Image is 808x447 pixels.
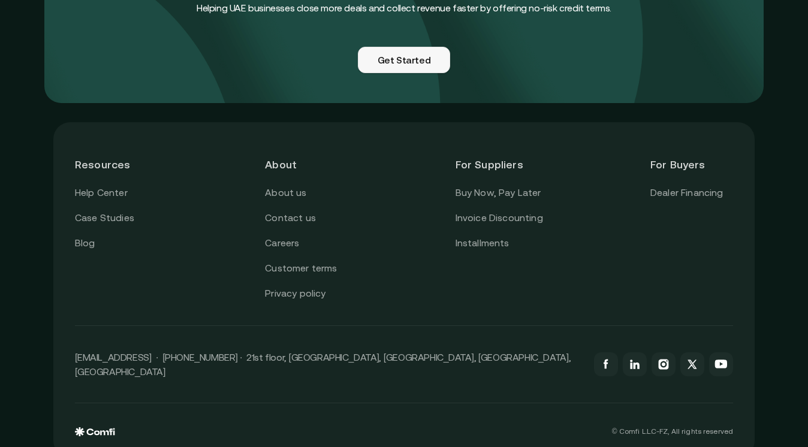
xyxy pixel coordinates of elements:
[265,286,325,301] a: Privacy policy
[456,235,509,251] a: Installments
[456,185,541,201] a: Buy Now, Pay Later
[612,427,733,436] p: © Comfi L.L.C-FZ, All rights reserved
[456,210,543,226] a: Invoice Discounting
[650,185,723,201] a: Dealer Financing
[75,427,115,437] img: comfi logo
[265,185,306,201] a: About us
[265,144,348,185] header: About
[456,144,543,185] header: For Suppliers
[75,144,158,185] header: Resources
[75,185,128,201] a: Help Center
[265,261,337,276] a: Customer terms
[75,235,95,251] a: Blog
[75,210,134,226] a: Case Studies
[265,210,316,226] a: Contact us
[75,350,582,379] p: [EMAIL_ADDRESS] · [PHONE_NUMBER] · 21st floor, [GEOGRAPHIC_DATA], [GEOGRAPHIC_DATA], [GEOGRAPHIC_...
[358,47,451,73] a: Get Started
[265,235,299,251] a: Careers
[650,144,733,185] header: For Buyers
